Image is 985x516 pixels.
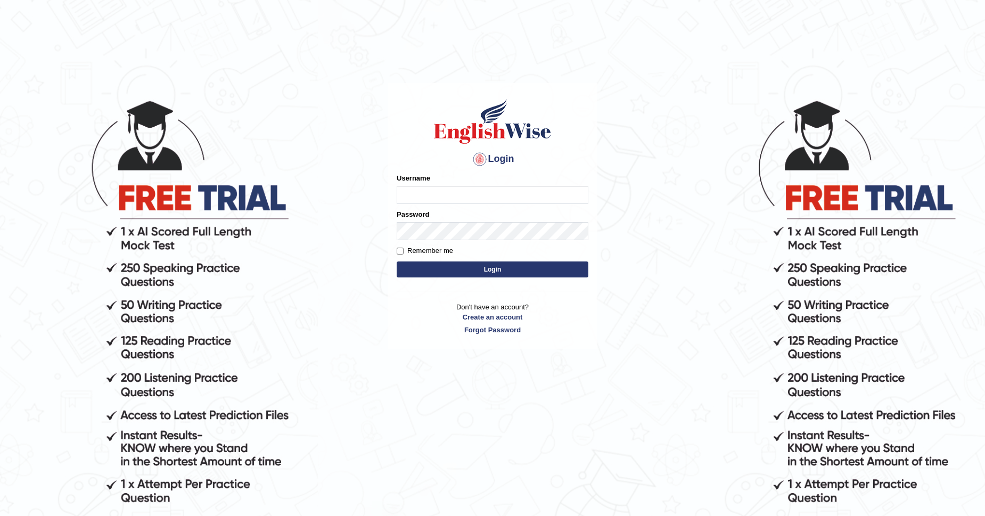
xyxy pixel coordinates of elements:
[397,325,588,335] a: Forgot Password
[397,248,404,255] input: Remember me
[432,97,553,145] img: Logo of English Wise sign in for intelligent practice with AI
[397,261,588,277] button: Login
[397,209,429,219] label: Password
[397,173,430,183] label: Username
[397,245,453,256] label: Remember me
[397,312,588,322] a: Create an account
[397,151,588,168] h4: Login
[397,302,588,335] p: Don't have an account?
